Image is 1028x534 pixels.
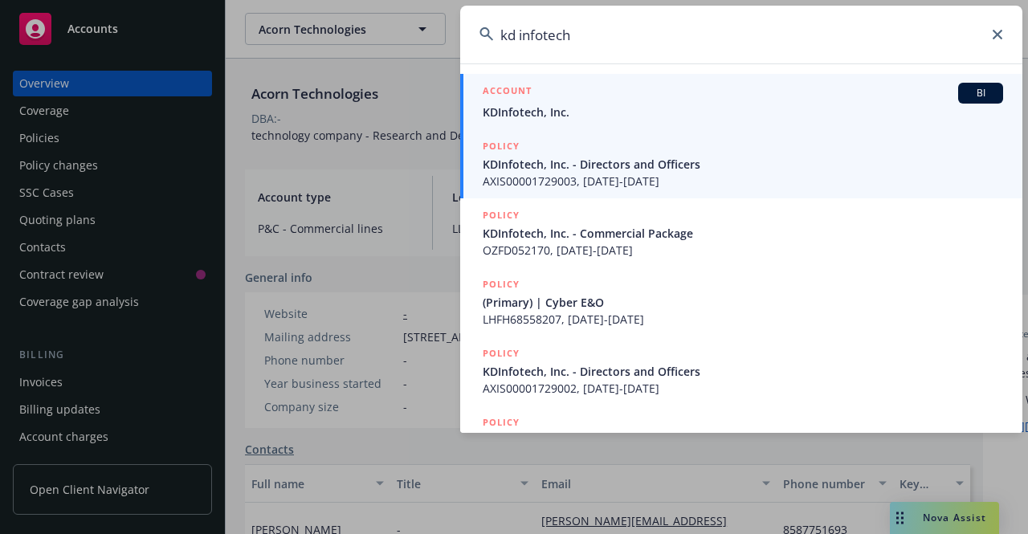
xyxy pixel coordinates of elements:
span: OZFD052170, [DATE]-[DATE] [483,242,1003,259]
span: KDInfotech, Inc. - Directors and Officers [483,156,1003,173]
h5: ACCOUNT [483,83,532,102]
a: POLICYKDInfotech, Inc. - Directors and OfficersAXIS00001729002, [DATE]-[DATE] [460,336,1022,406]
a: POLICYKDInfotech, Inc. - Directors and OfficersAXIS00001729003, [DATE]-[DATE] [460,129,1022,198]
h5: POLICY [483,207,520,223]
h5: POLICY [483,138,520,154]
span: KDInfotech, Inc. - Directors and Officers [483,363,1003,380]
span: BI [965,86,997,100]
h5: POLICY [483,345,520,361]
span: KDInfotech, Inc. - Employment Practices Liability [483,432,1003,449]
h5: POLICY [483,414,520,430]
span: AXIS00001729002, [DATE]-[DATE] [483,380,1003,397]
span: KDInfotech, Inc. - Commercial Package [483,225,1003,242]
a: ACCOUNTBIKDInfotech, Inc. [460,74,1022,129]
h5: POLICY [483,276,520,292]
span: LHFH68558207, [DATE]-[DATE] [483,311,1003,328]
a: POLICYKDInfotech, Inc. - Employment Practices Liability [460,406,1022,475]
span: (Primary) | Cyber E&O [483,294,1003,311]
a: POLICY(Primary) | Cyber E&OLHFH68558207, [DATE]-[DATE] [460,267,1022,336]
input: Search... [460,6,1022,63]
span: AXIS00001729003, [DATE]-[DATE] [483,173,1003,190]
span: KDInfotech, Inc. [483,104,1003,120]
a: POLICYKDInfotech, Inc. - Commercial PackageOZFD052170, [DATE]-[DATE] [460,198,1022,267]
